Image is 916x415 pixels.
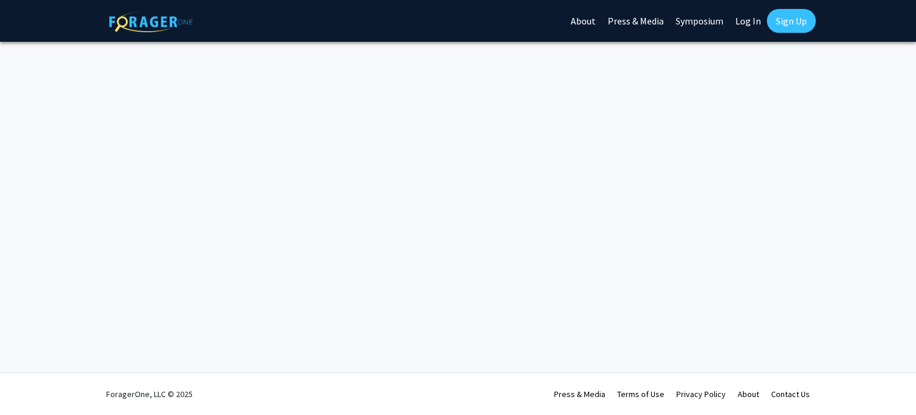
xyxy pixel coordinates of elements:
[554,389,605,399] a: Press & Media
[617,389,664,399] a: Terms of Use
[738,389,759,399] a: About
[106,373,193,415] div: ForagerOne, LLC © 2025
[676,389,726,399] a: Privacy Policy
[767,9,816,33] a: Sign Up
[771,389,810,399] a: Contact Us
[109,11,193,32] img: ForagerOne Logo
